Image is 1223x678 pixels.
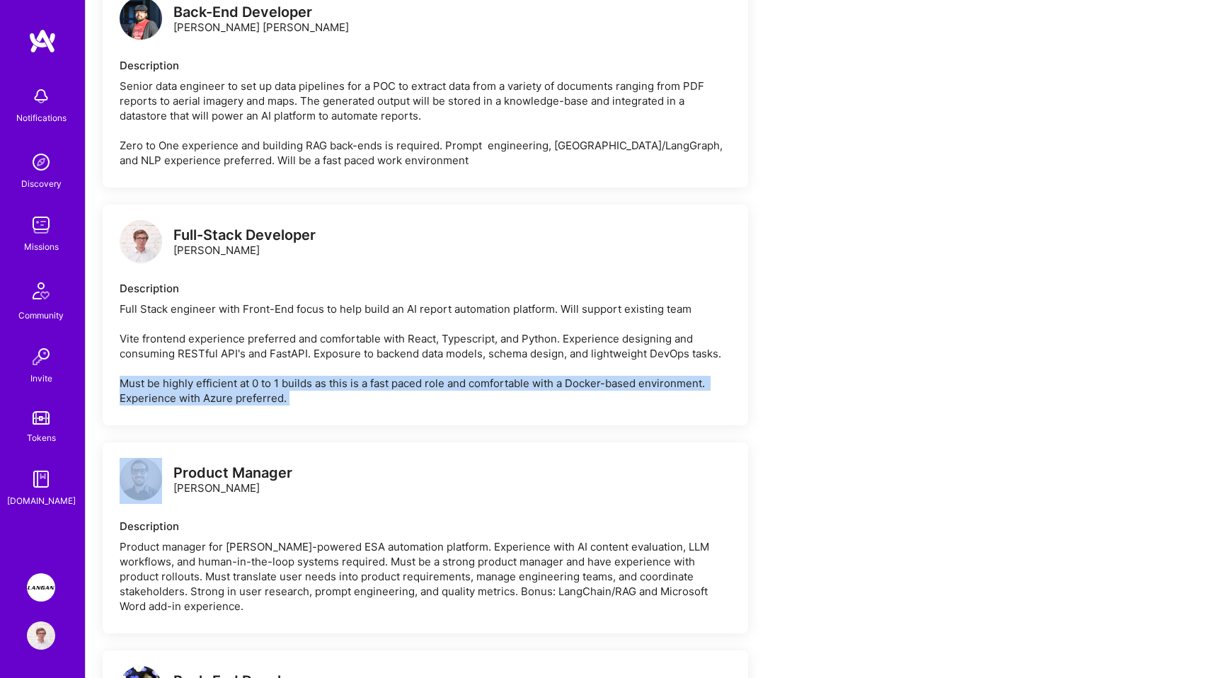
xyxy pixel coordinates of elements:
div: Description [120,58,731,73]
div: Senior data engineer to set up data pipelines for a POC to extract data from a variety of documen... [120,79,731,168]
div: [DOMAIN_NAME] [7,493,76,508]
div: Tokens [27,430,56,445]
div: Community [18,308,64,323]
div: Full Stack engineer with Front-End focus to help build an AI report automation platform. Will sup... [120,301,731,406]
a: logo [120,220,162,266]
a: logo [120,458,162,504]
img: tokens [33,411,50,425]
div: Notifications [16,110,67,125]
div: Product Manager [173,466,292,481]
img: bell [27,82,55,110]
img: teamwork [27,211,55,239]
a: Langan: AI-Copilot for Environmental Site Assessment [23,573,59,602]
img: Langan: AI-Copilot for Environmental Site Assessment [27,573,55,602]
div: [PERSON_NAME] [173,466,292,495]
img: User Avatar [27,621,55,650]
a: User Avatar [23,621,59,650]
div: Missions [24,239,59,254]
img: guide book [27,465,55,493]
div: Full-Stack Developer [173,228,316,243]
img: Community [24,274,58,308]
img: discovery [27,148,55,176]
div: Invite [30,371,52,386]
div: Back-End Developer [173,5,349,20]
img: logo [120,220,162,263]
img: Invite [27,343,55,371]
div: Product manager for [PERSON_NAME]-powered ESA automation platform. Experience with AI content eva... [120,539,731,614]
img: logo [120,458,162,500]
div: [PERSON_NAME] [173,228,316,258]
div: Description [120,519,731,534]
div: [PERSON_NAME] [PERSON_NAME] [173,5,349,35]
div: Description [120,281,731,296]
div: Discovery [21,176,62,191]
img: logo [28,28,57,54]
